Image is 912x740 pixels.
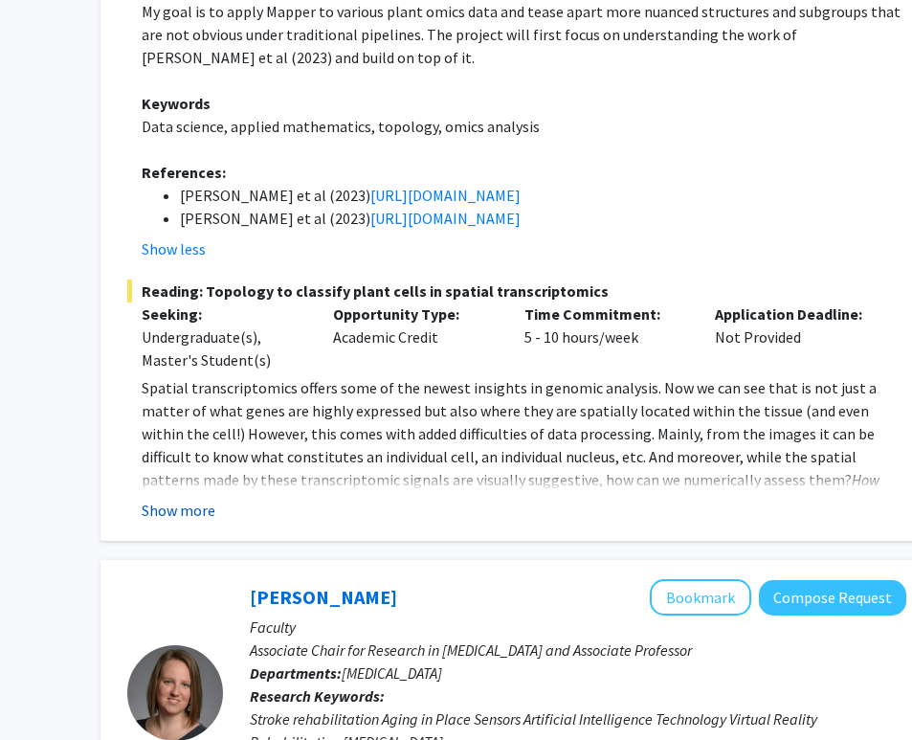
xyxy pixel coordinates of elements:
[319,303,510,371] div: Academic Credit
[142,237,206,260] button: Show less
[342,663,442,683] span: [MEDICAL_DATA]
[142,376,906,514] p: Spatial transcriptomics offers some of the newest insights in genomic analysis. Now we can see th...
[715,303,878,325] p: Application Deadline:
[180,207,906,230] li: [PERSON_NAME] et al (2023)
[510,303,701,371] div: 5 - 10 hours/week
[524,303,687,325] p: Time Commitment:
[180,184,906,207] li: [PERSON_NAME] et al (2023)
[142,325,304,371] div: Undergraduate(s), Master's Student(s)
[333,303,496,325] p: Opportunity Type:
[250,686,385,706] b: Research Keywords:
[370,186,521,205] a: [URL][DOMAIN_NAME]
[142,94,211,113] strong: Keywords
[650,579,751,616] button: Add Rachel Wolpert to Bookmarks
[759,580,906,616] button: Compose Request to Rachel Wolpert
[250,616,906,639] p: Faculty
[142,163,226,182] strong: References:
[701,303,892,371] div: Not Provided
[127,280,906,303] span: Reading: Topology to classify plant cells in spatial transcriptomics
[370,209,521,228] a: [URL][DOMAIN_NAME]
[142,499,215,522] button: Show more
[250,639,906,662] p: Associate Chair for Research in [MEDICAL_DATA] and Associate Professor
[250,585,397,609] a: [PERSON_NAME]
[14,654,81,726] iframe: Chat
[142,303,304,325] p: Seeking:
[250,663,342,683] b: Departments:
[142,115,906,138] p: Data science, applied mathematics, topology, omics analysis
